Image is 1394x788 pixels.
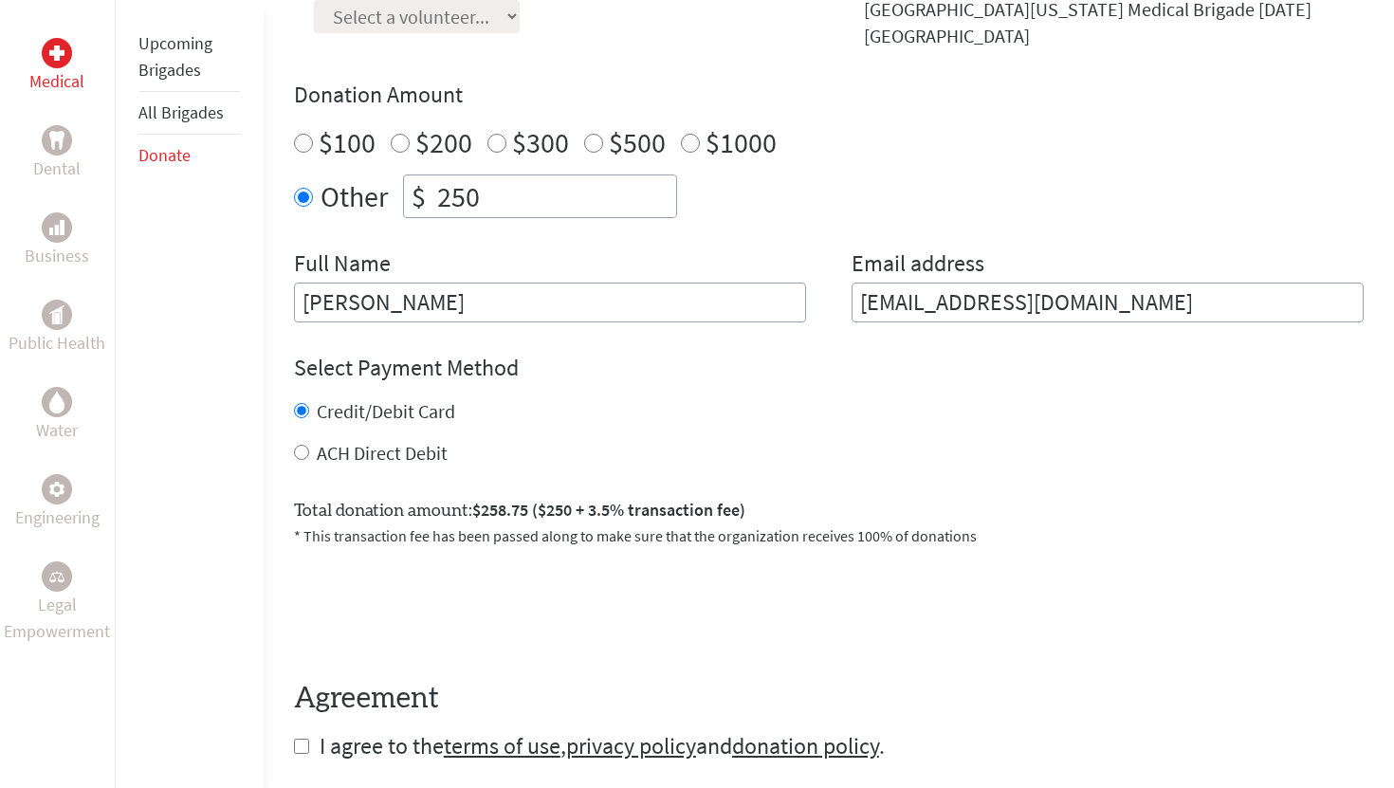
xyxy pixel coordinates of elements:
[566,731,696,761] a: privacy policy
[138,92,241,135] li: All Brigades
[138,135,241,176] li: Donate
[138,144,191,166] a: Donate
[9,330,105,357] p: Public Health
[321,174,388,218] label: Other
[294,497,745,524] label: Total donation amount:
[49,391,64,412] img: Water
[512,124,569,160] label: $300
[472,499,745,521] span: $258.75 ($250 + 3.5% transaction fee)
[294,248,391,283] label: Full Name
[29,68,84,95] p: Medical
[42,125,72,156] div: Dental
[138,101,224,123] a: All Brigades
[852,283,1364,322] input: Your Email
[25,243,89,269] p: Business
[15,474,100,531] a: EngineeringEngineering
[294,570,582,644] iframe: reCAPTCHA
[49,482,64,497] img: Engineering
[36,417,78,444] p: Water
[4,592,111,645] p: Legal Empowerment
[732,731,879,761] a: donation policy
[42,387,72,417] div: Water
[294,682,1364,716] h4: Agreement
[320,731,885,761] span: I agree to the , and .
[49,131,64,149] img: Dental
[609,124,666,160] label: $500
[49,305,64,324] img: Public Health
[433,175,676,217] input: Enter Amount
[33,156,81,182] p: Dental
[42,474,72,504] div: Engineering
[319,124,376,160] label: $100
[317,399,455,423] label: Credit/Debit Card
[25,212,89,269] a: BusinessBusiness
[138,32,212,81] a: Upcoming Brigades
[33,125,81,182] a: DentalDental
[294,80,1364,110] h4: Donation Amount
[415,124,472,160] label: $200
[42,38,72,68] div: Medical
[294,353,1364,383] h4: Select Payment Method
[42,212,72,243] div: Business
[294,283,806,322] input: Enter Full Name
[9,300,105,357] a: Public HealthPublic Health
[294,524,1364,547] p: * This transaction fee has been passed along to make sure that the organization receives 100% of ...
[4,561,111,645] a: Legal EmpowermentLegal Empowerment
[42,561,72,592] div: Legal Empowerment
[15,504,100,531] p: Engineering
[36,387,78,444] a: WaterWater
[29,38,84,95] a: MedicalMedical
[42,300,72,330] div: Public Health
[317,441,448,465] label: ACH Direct Debit
[49,571,64,582] img: Legal Empowerment
[49,220,64,235] img: Business
[706,124,777,160] label: $1000
[852,248,984,283] label: Email address
[49,46,64,61] img: Medical
[404,175,433,217] div: $
[138,23,241,92] li: Upcoming Brigades
[444,731,560,761] a: terms of use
